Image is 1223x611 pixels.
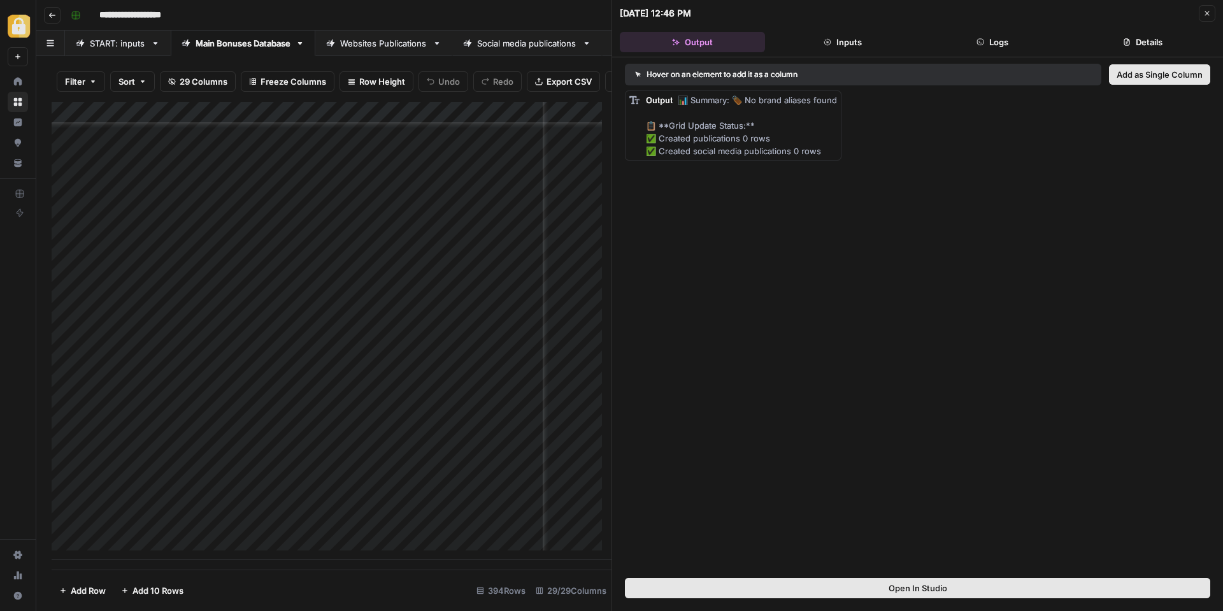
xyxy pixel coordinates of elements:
button: Output [620,32,765,52]
button: 29 Columns [160,71,236,92]
button: Redo [473,71,522,92]
button: Row Height [340,71,413,92]
a: Browse [8,92,28,112]
a: START: inputs [65,31,171,56]
a: another grid: extracted sources [602,31,778,56]
span: Add as Single Column [1117,68,1203,81]
button: Freeze Columns [241,71,334,92]
div: Main Bonuses Database [196,37,290,50]
button: Open In Studio [625,578,1210,598]
span: Output [646,95,673,105]
span: Filter [65,75,85,88]
a: Usage [8,565,28,586]
button: Workspace: Adzz [8,10,28,42]
button: Help + Support [8,586,28,606]
div: [DATE] 12:46 PM [620,7,691,20]
span: Undo [438,75,460,88]
div: START: inputs [90,37,146,50]
a: Websites Publications [315,31,452,56]
button: Filter [57,71,105,92]
a: Main Bonuses Database [171,31,315,56]
button: Add 10 Rows [113,580,191,601]
div: 29/29 Columns [531,580,611,601]
button: Details [1070,32,1215,52]
span: Add 10 Rows [132,584,183,597]
span: 29 Columns [180,75,227,88]
button: Export CSV [527,71,600,92]
a: Your Data [8,153,28,173]
span: Sort [118,75,135,88]
span: Open In Studio [889,582,947,594]
span: Redo [493,75,513,88]
span: Freeze Columns [261,75,326,88]
button: Add Row [52,580,113,601]
a: Opportunities [8,133,28,153]
button: Add as Single Column [1109,64,1210,85]
div: 394 Rows [471,580,531,601]
span: Row Height [359,75,405,88]
a: Settings [8,545,28,565]
div: Hover on an element to add it as a column [635,69,945,80]
button: Undo [418,71,468,92]
span: Export CSV [547,75,592,88]
a: Insights [8,112,28,133]
a: Home [8,71,28,92]
img: Adzz Logo [8,15,31,38]
button: Inputs [770,32,915,52]
button: Logs [920,32,1066,52]
div: Social media publications [477,37,577,50]
span: 📊 Summary: 🏷️ No brand aliases found 📋 **Grid Update Status:** ✅ Created publications 0 rows ✅ Cr... [646,95,837,156]
button: Sort [110,71,155,92]
a: Social media publications [452,31,602,56]
div: Websites Publications [340,37,427,50]
span: Add Row [71,584,106,597]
